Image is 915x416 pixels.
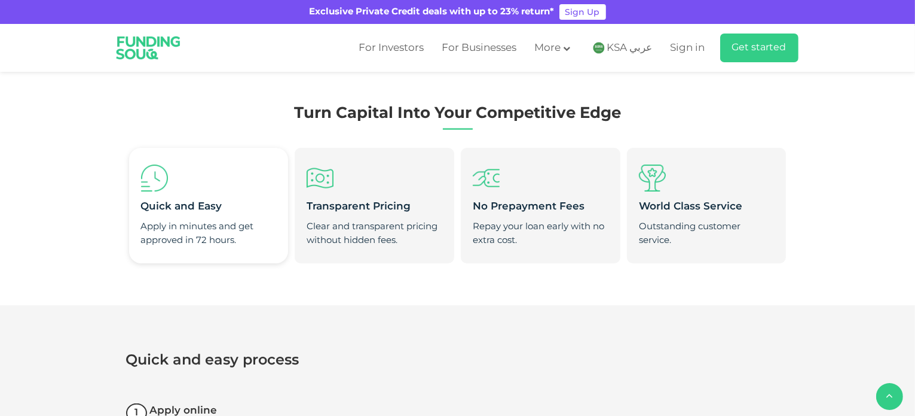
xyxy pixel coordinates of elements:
img: world-class [639,165,666,192]
div: No Prepayment Fees [473,201,608,214]
a: Sign Up [559,4,606,20]
a: Sign in [668,38,705,58]
div: Clear and transparent pricing without hidden fees. [307,220,442,247]
img: Logo [108,26,189,69]
div: Transparent Pricing [307,201,442,214]
a: For Businesses [439,38,520,58]
span: Sign in [671,43,705,53]
img: SA Flag [593,42,605,54]
div: Outstanding customer service. [639,220,774,247]
div: Quick and easy process [126,353,425,369]
div: World Class Service [639,201,774,214]
img: no-repayments [473,165,500,192]
a: For Investors [356,38,427,58]
img: quick-easy [141,165,168,192]
div: Repay your loan early with no extra cost. [473,220,608,247]
img: tranparent-pricing [307,165,333,192]
span: Get started [732,43,787,52]
span: Turn Capital [294,106,393,122]
span: Into Your Competitive Edge [397,106,621,122]
span: More [535,43,561,53]
button: back [876,383,903,410]
div: Quick and Easy [141,201,276,214]
span: KSA عربي [607,41,653,55]
div: Exclusive Private Credit deals with up to 23% return* [310,5,555,19]
div: Apply in minutes and get approved in 72 hours. [141,220,276,247]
